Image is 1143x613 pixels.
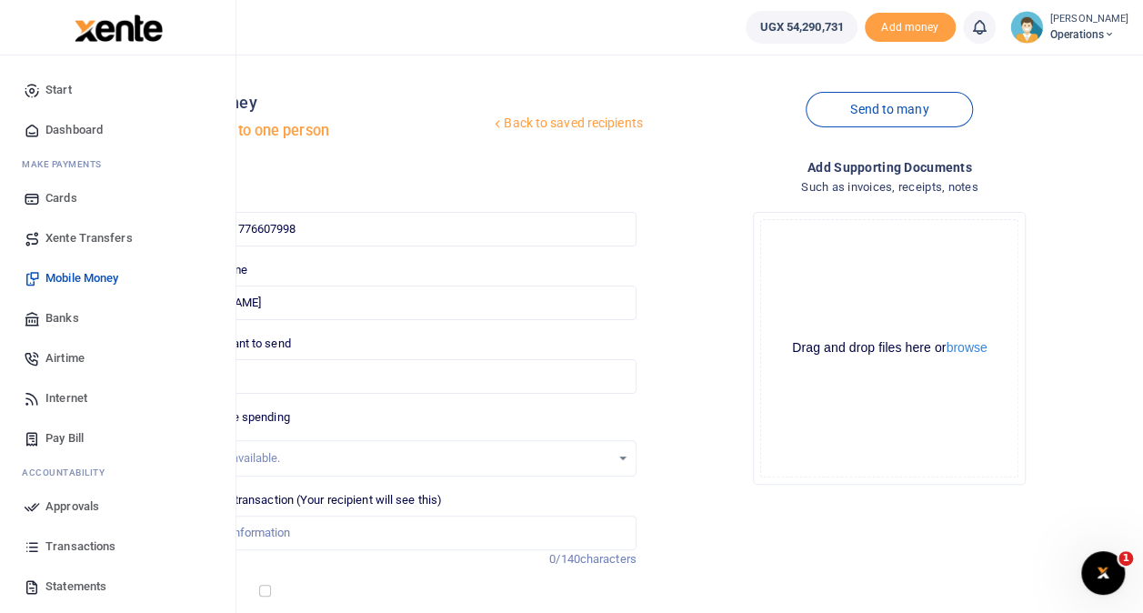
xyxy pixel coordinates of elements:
span: Airtime [45,349,85,367]
input: UGX [158,359,636,394]
span: 1 [1118,551,1133,566]
li: M [15,150,221,178]
li: Ac [15,458,221,487]
span: Banks [45,309,79,327]
h4: Mobile money [151,93,490,113]
a: Statements [15,567,221,607]
button: browse [946,341,987,354]
span: Dashboard [45,121,103,139]
span: 0/140 [549,552,580,566]
input: Enter phone number [158,212,636,246]
span: characters [580,552,637,566]
a: Approvals [15,487,221,527]
span: ake Payments [31,157,102,171]
div: No options available. [172,449,609,467]
span: Operations [1050,26,1128,43]
span: countability [35,466,105,479]
span: UGX 54,290,731 [759,18,843,36]
a: Cards [15,178,221,218]
span: Xente Transfers [45,229,133,247]
span: Mobile Money [45,269,118,287]
span: Add money [865,13,956,43]
li: Toup your wallet [865,13,956,43]
a: Dashboard [15,110,221,150]
span: Statements [45,578,106,596]
a: Send to many [806,92,973,127]
span: Transactions [45,538,115,556]
h5: Send money to one person [151,122,490,140]
a: UGX 54,290,731 [746,11,857,44]
h4: Such as invoices, receipts, notes [651,177,1128,197]
a: logo-small logo-large logo-large [73,20,163,34]
img: logo-large [75,15,163,42]
input: Enter extra information [158,516,636,550]
a: Airtime [15,338,221,378]
a: Back to saved recipients [490,107,644,140]
div: File Uploader [753,212,1026,485]
span: Internet [45,389,87,407]
a: Banks [15,298,221,338]
h4: Add supporting Documents [651,157,1128,177]
div: Drag and drop files here or [761,339,1018,357]
span: Cards [45,189,77,207]
a: Xente Transfers [15,218,221,258]
label: Memo for this transaction (Your recipient will see this) [158,491,442,509]
iframe: Intercom live chat [1081,551,1125,595]
span: Approvals [45,497,99,516]
li: Wallet ballance [738,11,864,44]
a: profile-user [PERSON_NAME] Operations [1010,11,1128,44]
a: Pay Bill [15,418,221,458]
span: Start [45,81,72,99]
img: profile-user [1010,11,1043,44]
a: Start [15,70,221,110]
input: Loading name... [158,286,636,320]
a: Transactions [15,527,221,567]
small: [PERSON_NAME] [1050,12,1128,27]
span: Pay Bill [45,429,84,447]
a: Internet [15,378,221,418]
a: Mobile Money [15,258,221,298]
a: Add money [865,19,956,33]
